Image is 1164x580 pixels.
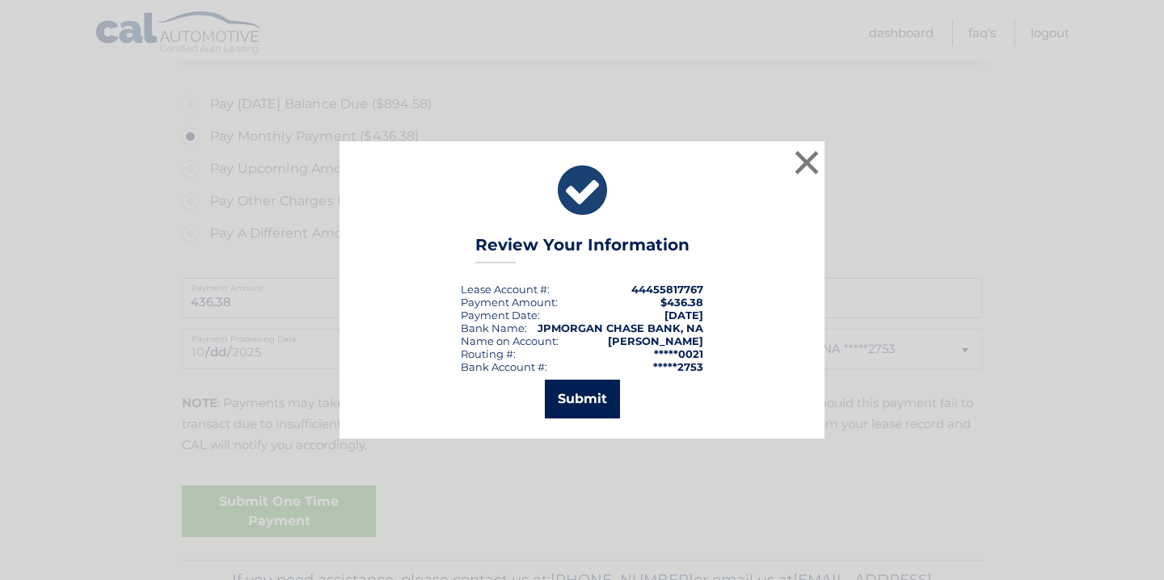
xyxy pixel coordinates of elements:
div: Bank Account #: [461,360,547,373]
div: : [461,309,540,322]
button: Submit [545,380,620,418]
strong: JPMORGAN CHASE BANK, NA [538,322,703,334]
div: Lease Account #: [461,283,550,296]
strong: 44455817767 [631,283,703,296]
h3: Review Your Information [475,235,690,263]
span: Payment Date [461,309,538,322]
div: Bank Name: [461,322,527,334]
strong: [PERSON_NAME] [608,334,703,347]
span: [DATE] [664,309,703,322]
div: Payment Amount: [461,296,558,309]
button: × [791,146,823,179]
div: Routing #: [461,347,516,360]
div: Name on Account: [461,334,559,347]
span: $436.38 [660,296,703,309]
